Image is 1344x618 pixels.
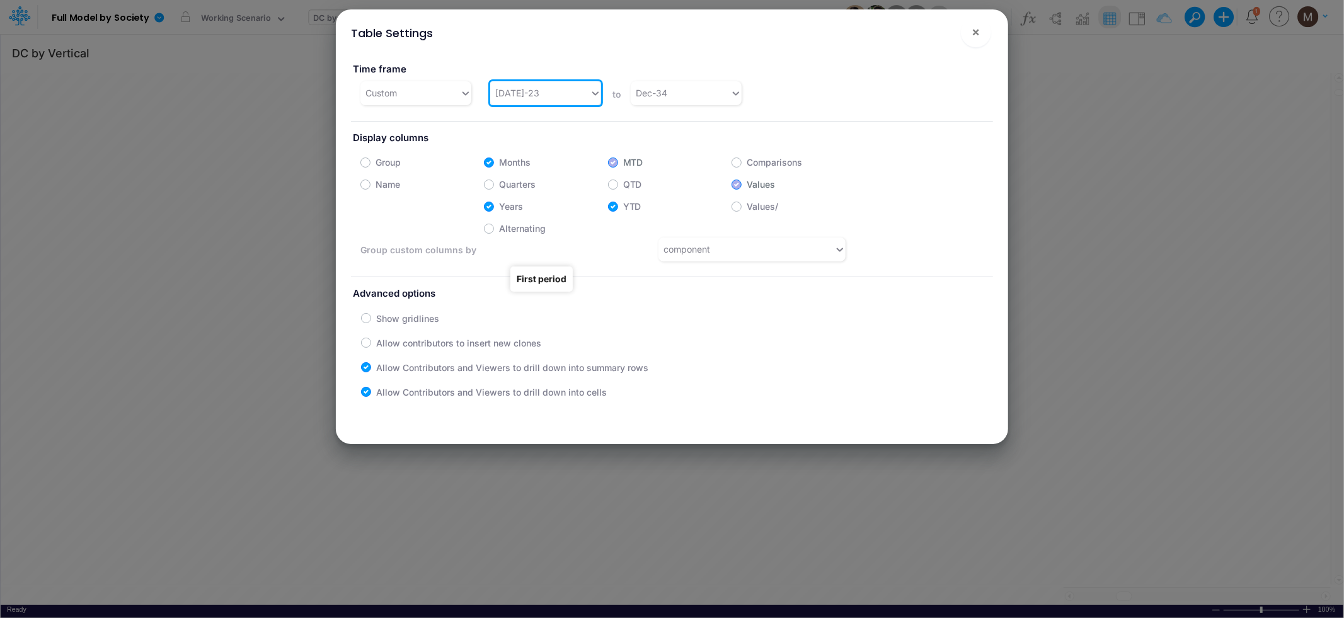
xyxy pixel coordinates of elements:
label: Advanced options [351,282,993,306]
div: component [663,243,710,256]
label: Group custom columns by [360,243,526,256]
label: QTD [623,178,642,191]
label: Time frame [351,58,662,81]
label: Show gridlines [376,312,439,325]
label: Allow Contributors and Viewers to drill down into summary rows [376,361,648,374]
label: to [611,88,621,101]
label: Years [499,200,523,213]
label: Quarters [499,178,536,191]
div: Dec-34 [636,86,667,100]
label: Allow Contributors and Viewers to drill down into cells [376,386,607,399]
div: Table Settings [351,25,433,42]
strong: First period [517,273,566,284]
label: Name [376,178,400,191]
span: × [972,24,980,39]
label: MTD [623,156,643,169]
label: Values/ [747,200,778,213]
div: Jul-23 [495,86,539,100]
label: Allow contributors to insert new clones [376,336,541,350]
label: YTD [623,200,641,213]
label: Group [376,156,401,169]
label: Comparisons [747,156,802,169]
label: Alternating [499,222,546,235]
label: Values [747,178,775,191]
label: Display columns [351,127,993,150]
label: Months [499,156,531,169]
div: Custom [365,86,397,100]
button: Close [961,17,991,47]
